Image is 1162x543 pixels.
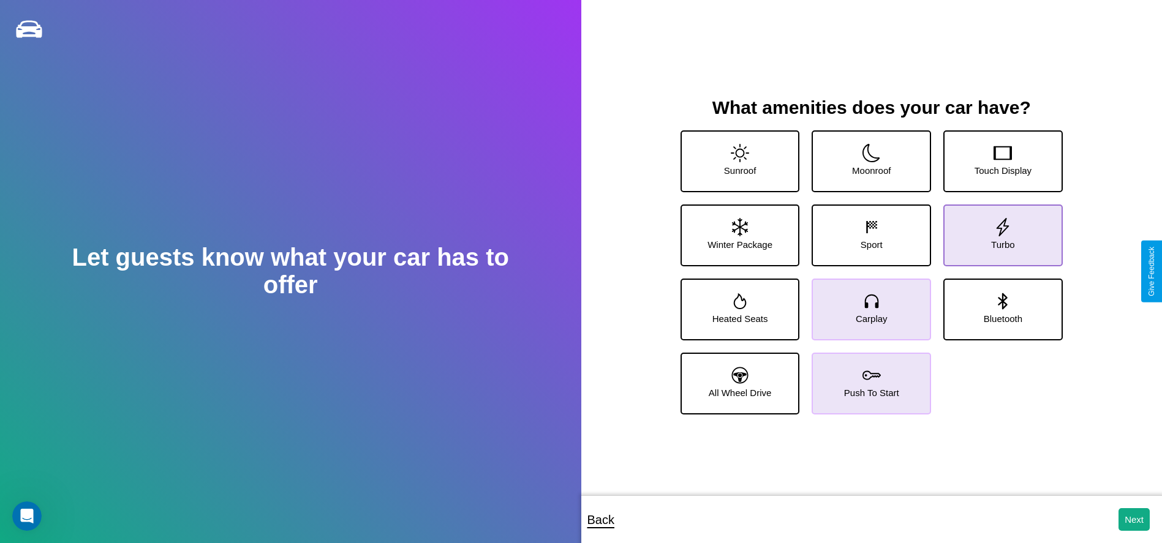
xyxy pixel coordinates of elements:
[587,509,614,531] p: Back
[707,236,772,253] p: Winter Package
[844,384,899,401] p: Push To Start
[975,162,1032,179] p: Touch Display
[1147,247,1156,296] div: Give Feedback
[856,310,888,327] p: Carplay
[709,384,772,401] p: All Wheel Drive
[1119,508,1150,531] button: Next
[861,236,883,253] p: Sport
[724,162,756,179] p: Sunroof
[984,310,1022,327] p: Bluetooth
[12,501,42,531] iframe: Intercom live chat
[712,310,768,327] p: Heated Seats
[991,236,1015,253] p: Turbo
[852,162,891,179] p: Moonroof
[668,97,1075,118] h3: What amenities does your car have?
[58,244,523,299] h2: Let guests know what your car has to offer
